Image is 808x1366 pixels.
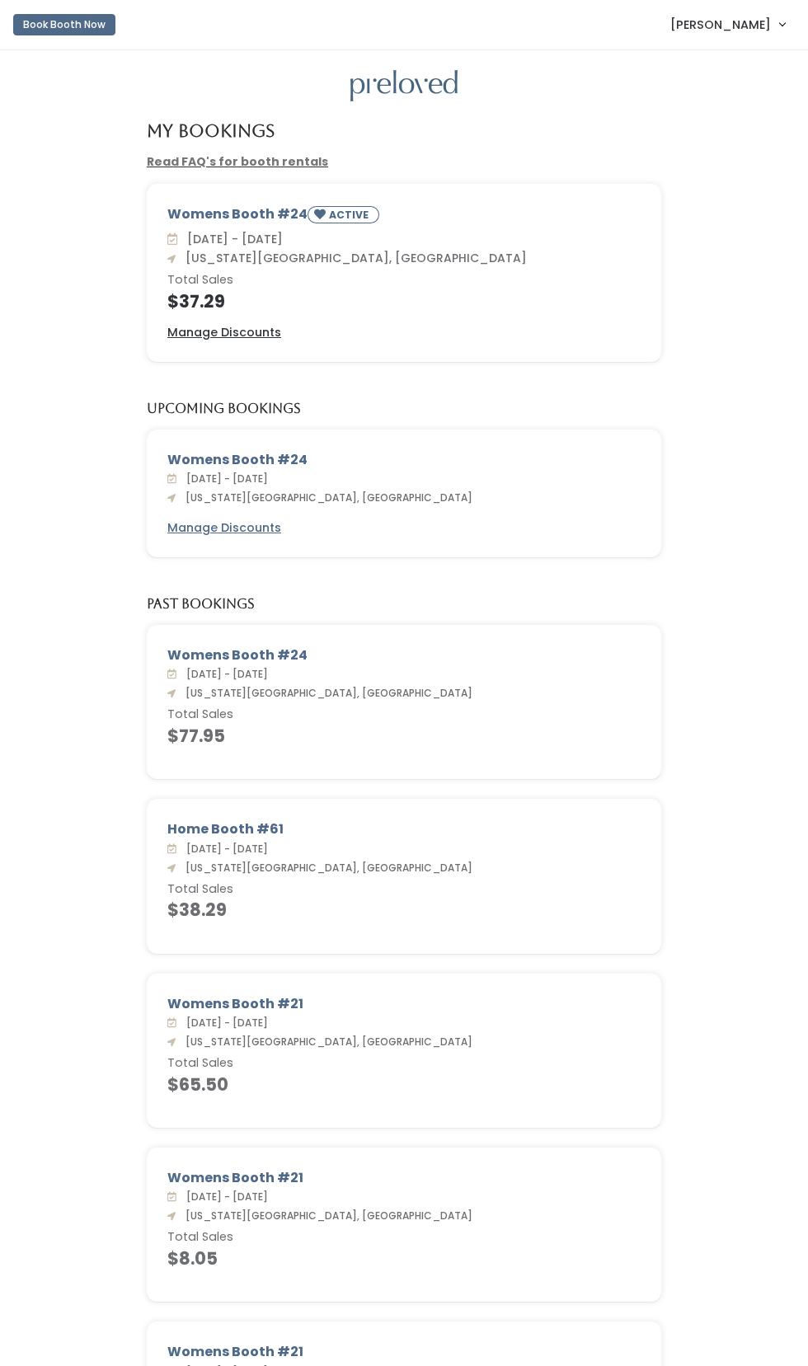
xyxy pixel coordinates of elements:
[167,645,641,665] div: Womens Booth #24
[179,250,527,266] span: [US_STATE][GEOGRAPHIC_DATA], [GEOGRAPHIC_DATA]
[654,7,801,42] a: [PERSON_NAME]
[167,900,641,919] h4: $38.29
[167,450,641,470] div: Womens Booth #24
[167,274,641,287] h6: Total Sales
[167,204,641,230] div: Womens Booth #24
[181,231,283,247] span: [DATE] - [DATE]
[167,883,641,896] h6: Total Sales
[13,7,115,43] a: Book Booth Now
[179,861,472,875] span: [US_STATE][GEOGRAPHIC_DATA], [GEOGRAPHIC_DATA]
[670,16,771,34] span: [PERSON_NAME]
[147,401,301,416] h5: Upcoming Bookings
[167,1342,641,1362] div: Womens Booth #21
[147,153,328,170] a: Read FAQ's for booth rentals
[179,1209,472,1223] span: [US_STATE][GEOGRAPHIC_DATA], [GEOGRAPHIC_DATA]
[179,491,472,505] span: [US_STATE][GEOGRAPHIC_DATA], [GEOGRAPHIC_DATA]
[167,994,641,1014] div: Womens Booth #21
[167,324,281,341] a: Manage Discounts
[180,667,268,681] span: [DATE] - [DATE]
[180,472,268,486] span: [DATE] - [DATE]
[147,121,275,140] h4: My Bookings
[180,1190,268,1204] span: [DATE] - [DATE]
[167,708,641,721] h6: Total Sales
[180,842,268,856] span: [DATE] - [DATE]
[179,686,472,700] span: [US_STATE][GEOGRAPHIC_DATA], [GEOGRAPHIC_DATA]
[147,597,255,612] h5: Past Bookings
[167,1075,641,1094] h4: $65.50
[180,1016,268,1030] span: [DATE] - [DATE]
[167,292,641,311] h4: $37.29
[167,519,281,537] a: Manage Discounts
[167,519,281,536] u: Manage Discounts
[167,1231,641,1244] h6: Total Sales
[329,208,372,222] small: ACTIVE
[179,1035,472,1049] span: [US_STATE][GEOGRAPHIC_DATA], [GEOGRAPHIC_DATA]
[167,726,641,745] h4: $77.95
[167,819,641,839] div: Home Booth #61
[167,1057,641,1070] h6: Total Sales
[167,1249,641,1268] h4: $8.05
[13,14,115,35] button: Book Booth Now
[167,324,281,340] u: Manage Discounts
[350,70,458,102] img: preloved logo
[167,1168,641,1188] div: Womens Booth #21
